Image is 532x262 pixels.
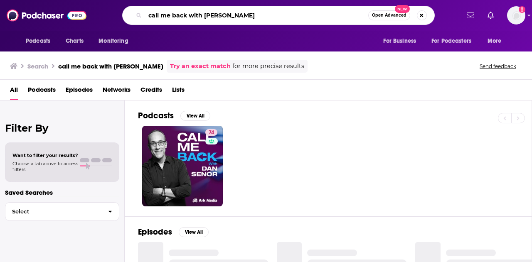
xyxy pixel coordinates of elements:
[209,129,214,137] span: 74
[5,202,119,221] button: Select
[232,61,304,71] span: for more precise results
[103,83,131,100] a: Networks
[482,33,512,49] button: open menu
[140,83,162,100] a: Credits
[5,189,119,196] p: Saved Searches
[5,209,101,214] span: Select
[179,227,209,237] button: View All
[488,35,502,47] span: More
[20,33,61,49] button: open menu
[463,8,478,22] a: Show notifications dropdown
[138,227,209,237] a: EpisodesView All
[519,6,525,13] svg: Add a profile image
[383,35,416,47] span: For Business
[484,8,497,22] a: Show notifications dropdown
[10,83,18,100] a: All
[372,13,406,17] span: Open Advanced
[507,6,525,24] button: Show profile menu
[368,10,410,20] button: Open AdvancedNew
[99,35,128,47] span: Monitoring
[93,33,139,49] button: open menu
[142,126,223,206] a: 74
[477,63,519,70] button: Send feedback
[122,6,435,25] div: Search podcasts, credits, & more...
[12,161,78,172] span: Choose a tab above to access filters.
[145,9,368,22] input: Search podcasts, credits, & more...
[507,6,525,24] img: User Profile
[58,62,163,70] h3: call me back with [PERSON_NAME]
[138,110,210,121] a: PodcastsView All
[28,83,56,100] a: Podcasts
[138,227,172,237] h2: Episodes
[66,35,84,47] span: Charts
[27,62,48,70] h3: Search
[60,33,89,49] a: Charts
[172,83,185,100] a: Lists
[12,152,78,158] span: Want to filter your results?
[377,33,426,49] button: open menu
[170,61,231,71] a: Try an exact match
[180,111,210,121] button: View All
[5,122,119,134] h2: Filter By
[7,7,86,23] img: Podchaser - Follow, Share and Rate Podcasts
[431,35,471,47] span: For Podcasters
[138,110,174,121] h2: Podcasts
[66,83,93,100] a: Episodes
[26,35,50,47] span: Podcasts
[205,129,217,136] a: 74
[426,33,483,49] button: open menu
[395,5,410,13] span: New
[507,6,525,24] span: Logged in as gabrielle.gantz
